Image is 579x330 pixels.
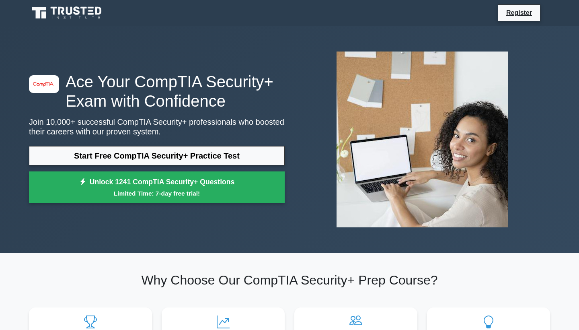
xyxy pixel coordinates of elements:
[29,171,285,204] a: Unlock 1241 CompTIA Security+ QuestionsLimited Time: 7-day free trial!
[39,189,275,198] small: Limited Time: 7-day free trial!
[29,117,285,136] p: Join 10,000+ successful CompTIA Security+ professionals who boosted their careers with our proven...
[29,272,550,288] h2: Why Choose Our CompTIA Security+ Prep Course?
[29,72,285,111] h1: Ace Your CompTIA Security+ Exam with Confidence
[29,146,285,165] a: Start Free CompTIA Security+ Practice Test
[501,8,537,18] a: Register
